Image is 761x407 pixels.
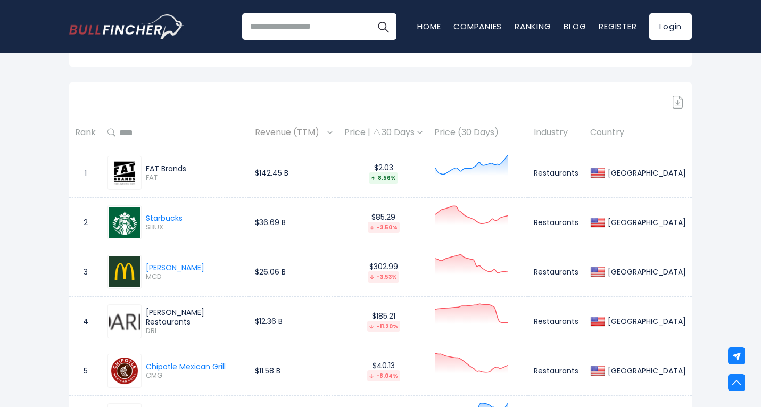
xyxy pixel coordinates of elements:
img: FAT.png [109,157,140,188]
td: Restaurants [528,297,584,346]
td: 4 [69,297,102,346]
td: $11.58 B [249,346,338,396]
div: [PERSON_NAME] [146,263,204,272]
div: [GEOGRAPHIC_DATA] [605,218,686,227]
div: [GEOGRAPHIC_DATA] [605,168,686,178]
img: Bullfincher logo [69,14,184,39]
td: Restaurants [528,198,584,247]
div: Chipotle Mexican Grill [146,362,226,371]
a: Ranking [515,21,551,32]
div: -3.50% [368,222,400,233]
div: $302.99 [344,262,423,283]
span: SBUX [146,223,183,232]
div: 8.56% [369,172,398,184]
div: $85.29 [344,212,423,233]
td: Restaurants [528,346,584,396]
img: SBUX.png [109,207,140,238]
button: Search [370,13,396,40]
span: Revenue (TTM) [255,124,325,141]
span: DRI [146,327,243,336]
td: $26.06 B [249,247,338,297]
div: [PERSON_NAME] Restaurants [146,308,243,327]
div: -8.04% [367,370,400,381]
td: $142.45 B [249,148,338,198]
img: CMG.png [109,355,140,386]
a: Blog [564,21,586,32]
th: Price (30 Days) [428,117,528,148]
td: 1 [69,148,102,198]
img: MCD.png [109,256,140,287]
th: Country [584,117,692,148]
img: DRI.png [109,306,140,337]
td: 3 [69,247,102,297]
td: $12.36 B [249,297,338,346]
a: [PERSON_NAME] MCD [107,255,204,289]
a: Chipotle Mexican Grill CMG [107,354,226,388]
div: [GEOGRAPHIC_DATA] [605,317,686,326]
div: $40.13 [344,361,423,381]
div: $2.03 [344,163,423,184]
div: [GEOGRAPHIC_DATA] [605,366,686,376]
th: Industry [528,117,584,148]
a: Go to homepage [69,14,184,39]
span: FAT [146,173,243,182]
div: -11.20% [367,321,400,332]
a: Starbucks SBUX [107,205,183,239]
td: 2 [69,198,102,247]
a: Register [599,21,636,32]
div: Price | 30 Days [344,127,423,138]
a: Home [417,21,441,32]
span: CMG [146,371,226,380]
a: Companies [453,21,502,32]
td: Restaurants [528,247,584,297]
th: Rank [69,117,102,148]
td: $36.69 B [249,198,338,247]
div: -3.53% [368,271,399,283]
div: FAT Brands [146,164,243,173]
div: [GEOGRAPHIC_DATA] [605,267,686,277]
div: $185.21 [344,311,423,332]
a: Login [649,13,692,40]
div: Starbucks [146,213,183,223]
td: Restaurants [528,148,584,198]
span: MCD [146,272,204,281]
td: 5 [69,346,102,396]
